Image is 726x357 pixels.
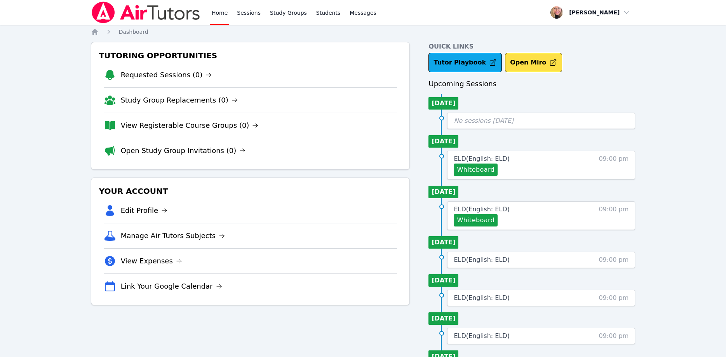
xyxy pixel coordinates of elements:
a: View Expenses [121,256,182,266]
a: ELD(English: ELD) [454,255,509,265]
a: Link Your Google Calendar [121,281,222,292]
a: ELD(English: ELD) [454,154,509,164]
a: Tutor Playbook [428,53,502,72]
li: [DATE] [428,236,458,249]
h3: Your Account [97,184,404,198]
span: ELD ( English: ELD ) [454,205,509,213]
button: Whiteboard [454,214,498,226]
li: [DATE] [428,135,458,148]
a: ELD(English: ELD) [454,331,509,341]
span: 09:00 pm [599,154,629,176]
h4: Quick Links [428,42,635,51]
a: Study Group Replacements (0) [121,95,238,106]
a: Edit Profile [121,205,168,216]
h3: Upcoming Sessions [428,78,635,89]
span: ELD ( English: ELD ) [454,294,509,301]
h3: Tutoring Opportunities [97,49,404,63]
span: ELD ( English: ELD ) [454,256,509,263]
a: View Registerable Course Groups (0) [121,120,259,131]
span: No sessions [DATE] [454,117,514,124]
li: [DATE] [428,312,458,325]
a: Open Study Group Invitations (0) [121,145,246,156]
span: ELD ( English: ELD ) [454,332,509,340]
li: [DATE] [428,97,458,110]
a: ELD(English: ELD) [454,205,509,214]
span: 09:00 pm [599,205,629,226]
nav: Breadcrumb [91,28,635,36]
span: 09:00 pm [599,293,629,303]
span: Dashboard [119,29,148,35]
span: ELD ( English: ELD ) [454,155,509,162]
a: Manage Air Tutors Subjects [121,230,225,241]
li: [DATE] [428,186,458,198]
img: Air Tutors [91,2,201,23]
a: ELD(English: ELD) [454,293,509,303]
span: 09:00 pm [599,331,629,341]
span: Messages [350,9,376,17]
li: [DATE] [428,274,458,287]
span: 09:00 pm [599,255,629,265]
button: Whiteboard [454,164,498,176]
button: Open Miro [505,53,562,72]
a: Dashboard [119,28,148,36]
a: Requested Sessions (0) [121,70,212,80]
